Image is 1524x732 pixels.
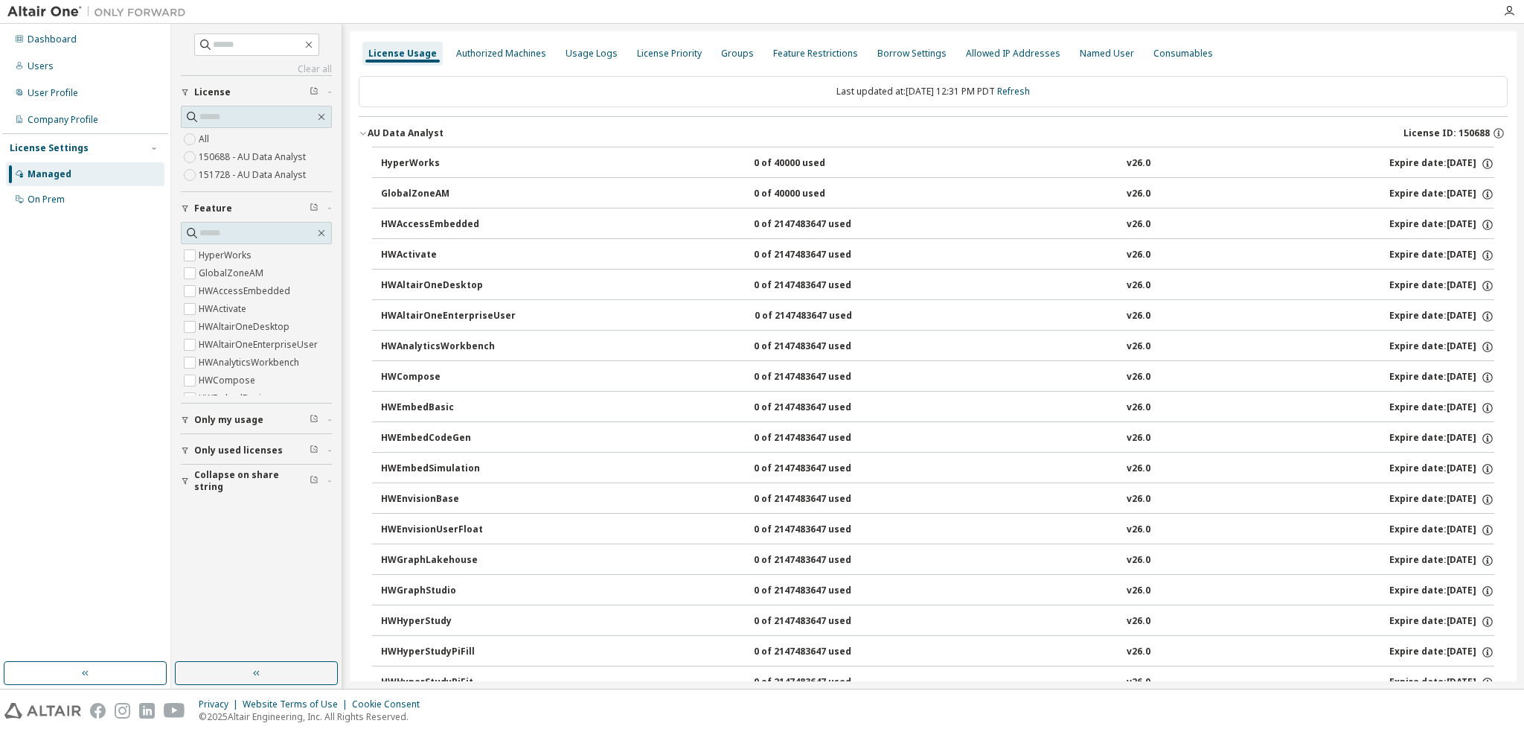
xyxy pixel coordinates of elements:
[115,703,130,719] img: instagram.svg
[181,63,332,75] a: Clear all
[1389,523,1494,537] div: Expire date: [DATE]
[1389,554,1494,567] div: Expire date: [DATE]
[1389,371,1494,384] div: Expire date: [DATE]
[181,434,332,467] button: Only used licenses
[381,279,515,293] div: HWAltairOneDesktop
[1389,310,1494,323] div: Expire date: [DATE]
[754,493,888,506] div: 0 of 2147483647 used
[1389,585,1494,598] div: Expire date: [DATE]
[381,575,1494,608] button: HWGraphStudio0 of 2147483647 usedv26.0Expire date:[DATE]
[754,401,888,415] div: 0 of 2147483647 used
[1127,310,1150,323] div: v26.0
[243,698,352,710] div: Website Terms of Use
[1127,493,1150,506] div: v26.0
[359,76,1508,107] div: Last updated at: [DATE] 12:31 PM PDT
[1127,462,1150,476] div: v26.0
[1127,615,1150,628] div: v26.0
[381,605,1494,638] button: HWHyperStudy0 of 2147483647 usedv26.0Expire date:[DATE]
[754,249,888,262] div: 0 of 2147483647 used
[139,703,155,719] img: linkedin.svg
[1127,432,1150,445] div: v26.0
[199,246,254,264] label: HyperWorks
[1127,676,1150,690] div: v26.0
[381,676,515,690] div: HWHyperStudyPiFit
[381,209,1494,241] button: HWAccessEmbedded0 of 2147483647 usedv26.0Expire date:[DATE]
[381,483,1494,516] button: HWEnvisionBase0 of 2147483647 usedv26.0Expire date:[DATE]
[28,168,71,180] div: Managed
[1389,462,1494,476] div: Expire date: [DATE]
[1127,523,1150,537] div: v26.0
[164,703,185,719] img: youtube.svg
[181,192,332,225] button: Feature
[381,218,515,232] div: HWAccessEmbedded
[1389,615,1494,628] div: Expire date: [DATE]
[1389,432,1494,445] div: Expire date: [DATE]
[381,432,515,445] div: HWEmbedCodeGen
[310,86,318,98] span: Clear filter
[368,127,444,139] div: AU Data Analyst
[754,554,888,567] div: 0 of 2147483647 used
[90,703,106,719] img: facebook.svg
[997,85,1030,98] a: Refresh
[199,389,269,407] label: HWEmbedBasic
[754,615,888,628] div: 0 of 2147483647 used
[199,698,243,710] div: Privacy
[381,361,1494,394] button: HWCompose0 of 2147483647 usedv26.0Expire date:[DATE]
[1127,218,1150,232] div: v26.0
[1127,249,1150,262] div: v26.0
[1127,585,1150,598] div: v26.0
[381,157,515,171] div: HyperWorks
[381,453,1494,486] button: HWEmbedSimulation0 of 2147483647 usedv26.0Expire date:[DATE]
[381,514,1494,547] button: HWEnvisionUserFloat0 of 2147483647 usedv26.0Expire date:[DATE]
[7,4,193,19] img: Altair One
[381,636,1494,669] button: HWHyperStudyPiFill0 of 2147483647 usedv26.0Expire date:[DATE]
[381,249,515,262] div: HWActivate
[456,48,546,60] div: Authorized Machines
[1127,401,1150,415] div: v26.0
[754,218,888,232] div: 0 of 2147483647 used
[754,585,888,598] div: 0 of 2147483647 used
[381,401,515,415] div: HWEmbedBasic
[310,475,318,487] span: Clear filter
[754,371,888,384] div: 0 of 2147483647 used
[721,48,754,60] div: Groups
[754,157,888,171] div: 0 of 40000 used
[1153,48,1213,60] div: Consumables
[368,48,437,60] div: License Usage
[181,76,332,109] button: License
[381,340,515,354] div: HWAnalyticsWorkbench
[381,493,515,506] div: HWEnvisionBase
[381,371,515,384] div: HWCompose
[28,34,77,45] div: Dashboard
[381,188,515,201] div: GlobalZoneAM
[381,544,1494,577] button: HWGraphLakehouse0 of 2147483647 usedv26.0Expire date:[DATE]
[199,282,293,300] label: HWAccessEmbedded
[754,523,888,537] div: 0 of 2147483647 used
[381,392,1494,424] button: HWEmbedBasic0 of 2147483647 usedv26.0Expire date:[DATE]
[1127,371,1150,384] div: v26.0
[755,310,889,323] div: 0 of 2147483647 used
[199,130,212,148] label: All
[310,414,318,426] span: Clear filter
[877,48,947,60] div: Borrow Settings
[1127,157,1150,171] div: v26.0
[199,354,302,372] label: HWAnalyticsWorkbench
[381,310,516,323] div: HWAltairOneEnterpriseUser
[359,117,1508,150] button: AU Data AnalystLicense ID: 150688
[381,646,515,659] div: HWHyperStudyPiFill
[381,331,1494,363] button: HWAnalyticsWorkbench0 of 2147483647 usedv26.0Expire date:[DATE]
[1389,493,1494,506] div: Expire date: [DATE]
[773,48,858,60] div: Feature Restrictions
[381,178,1494,211] button: GlobalZoneAM0 of 40000 usedv26.0Expire date:[DATE]
[199,318,292,336] label: HWAltairOneDesktop
[381,666,1494,699] button: HWHyperStudyPiFit0 of 2147483647 usedv26.0Expire date:[DATE]
[381,239,1494,272] button: HWActivate0 of 2147483647 usedv26.0Expire date:[DATE]
[199,710,429,723] p: © 2025 Altair Engineering, Inc. All Rights Reserved.
[1389,279,1494,293] div: Expire date: [DATE]
[199,300,249,318] label: HWActivate
[1389,646,1494,659] div: Expire date: [DATE]
[566,48,618,60] div: Usage Logs
[28,194,65,206] div: On Prem
[637,48,702,60] div: License Priority
[966,48,1060,60] div: Allowed IP Addresses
